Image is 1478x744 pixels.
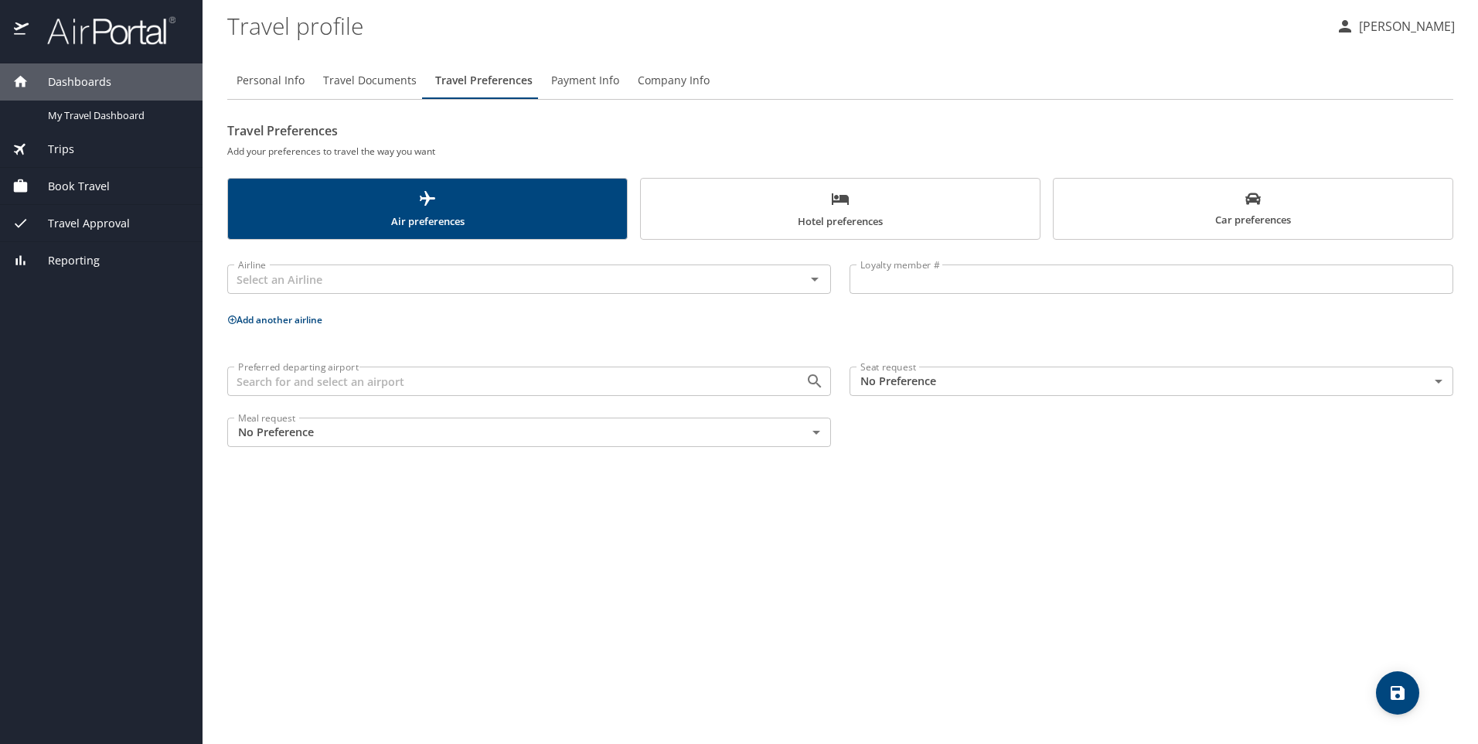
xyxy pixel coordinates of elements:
[435,71,533,90] span: Travel Preferences
[227,143,1453,159] h6: Add your preferences to travel the way you want
[29,252,100,269] span: Reporting
[650,189,1030,230] span: Hotel preferences
[227,418,831,447] div: No Preference
[227,62,1453,99] div: Profile
[29,178,110,195] span: Book Travel
[850,367,1453,396] div: No Preference
[29,215,130,232] span: Travel Approval
[638,71,710,90] span: Company Info
[237,71,305,90] span: Personal Info
[232,269,781,289] input: Select an Airline
[48,108,184,123] span: My Travel Dashboard
[804,370,826,392] button: Open
[14,15,30,46] img: icon-airportal.png
[323,71,417,90] span: Travel Documents
[232,371,781,391] input: Search for and select an airport
[1376,671,1419,715] button: save
[227,118,1453,143] h2: Travel Preferences
[237,189,618,230] span: Air preferences
[227,178,1453,240] div: scrollable force tabs example
[1354,17,1455,36] p: [PERSON_NAME]
[1330,12,1461,40] button: [PERSON_NAME]
[29,141,74,158] span: Trips
[804,268,826,290] button: Open
[227,2,1323,49] h1: Travel profile
[227,313,322,326] button: Add another airline
[30,15,175,46] img: airportal-logo.png
[29,73,111,90] span: Dashboards
[551,71,619,90] span: Payment Info
[1063,191,1443,229] span: Car preferences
